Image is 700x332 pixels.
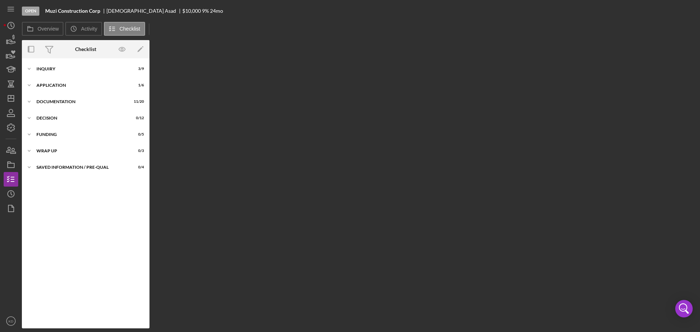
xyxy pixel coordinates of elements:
div: 24 mo [210,8,223,14]
label: Checklist [120,26,140,32]
div: 0 / 4 [131,165,144,169]
label: Overview [38,26,59,32]
div: Documentation [36,99,126,104]
div: 11 / 20 [131,99,144,104]
div: Checklist [75,46,96,52]
div: Open [22,7,39,16]
div: 0 / 5 [131,132,144,137]
div: Application [36,83,126,87]
div: [DEMOGRAPHIC_DATA] Asad [106,8,182,14]
button: Overview [22,22,63,36]
div: Wrap up [36,149,126,153]
div: Decision [36,116,126,120]
div: 0 / 3 [131,149,144,153]
div: Funding [36,132,126,137]
div: 0 / 12 [131,116,144,120]
text: KD [8,319,13,323]
button: Checklist [104,22,145,36]
div: Inquiry [36,67,126,71]
div: Open Intercom Messenger [675,300,693,317]
button: Activity [65,22,102,36]
label: Activity [81,26,97,32]
div: 9 % [202,8,209,14]
div: Saved Information / Pre-Qual [36,165,126,169]
b: Muzi Construction Corp [45,8,100,14]
div: 3 / 9 [131,67,144,71]
button: KD [4,314,18,328]
div: 1 / 6 [131,83,144,87]
span: $10,000 [182,8,201,14]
